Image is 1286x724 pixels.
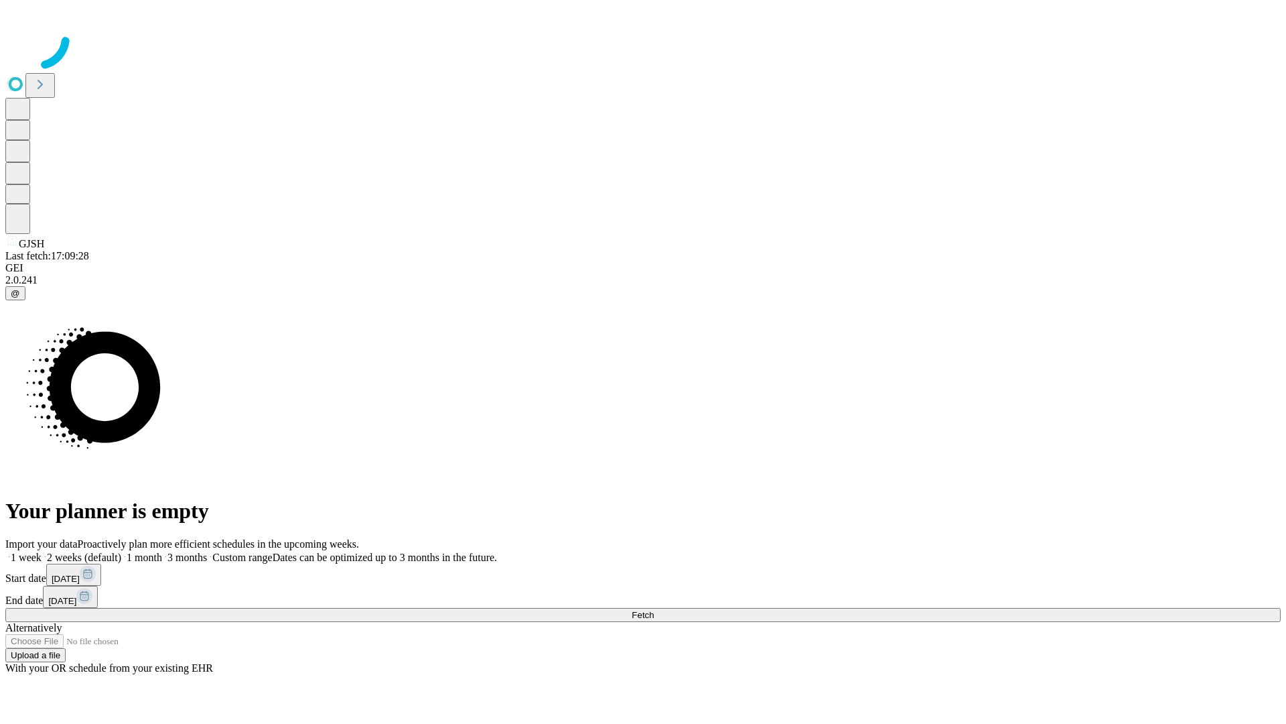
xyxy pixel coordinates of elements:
[11,288,20,298] span: @
[48,596,76,606] span: [DATE]
[5,608,1281,622] button: Fetch
[52,574,80,584] span: [DATE]
[273,552,497,563] span: Dates can be optimized up to 3 months in the future.
[5,622,62,633] span: Alternatively
[47,552,121,563] span: 2 weeks (default)
[5,274,1281,286] div: 2.0.241
[43,586,98,608] button: [DATE]
[5,262,1281,274] div: GEI
[46,564,101,586] button: [DATE]
[5,538,78,550] span: Import your data
[5,586,1281,608] div: End date
[5,250,89,261] span: Last fetch: 17:09:28
[5,648,66,662] button: Upload a file
[127,552,162,563] span: 1 month
[78,538,359,550] span: Proactively plan more efficient schedules in the upcoming weeks.
[19,238,44,249] span: GJSH
[11,552,42,563] span: 1 week
[5,662,213,674] span: With your OR schedule from your existing EHR
[5,499,1281,524] h1: Your planner is empty
[167,552,207,563] span: 3 months
[5,564,1281,586] div: Start date
[632,610,654,620] span: Fetch
[212,552,272,563] span: Custom range
[5,286,25,300] button: @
